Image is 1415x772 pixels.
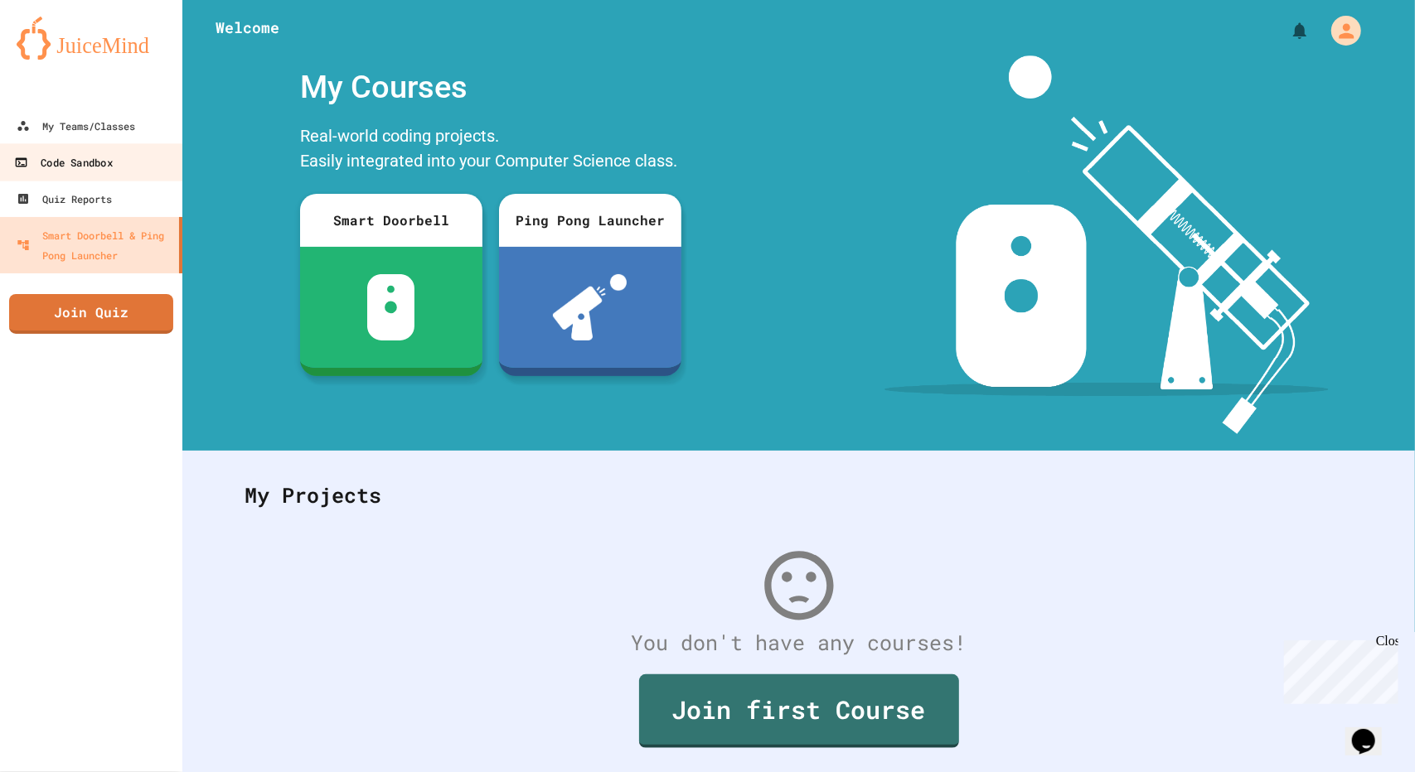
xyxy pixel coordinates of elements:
[228,463,1369,528] div: My Projects
[17,116,135,136] div: My Teams/Classes
[1277,634,1398,704] iframe: chat widget
[7,7,114,105] div: Chat with us now!Close
[639,674,959,748] a: Join first Course
[292,119,690,181] div: Real-world coding projects. Easily integrated into your Computer Science class.
[292,55,690,119] div: My Courses
[884,55,1329,434] img: banner-image-my-projects.png
[300,194,482,247] div: Smart Doorbell
[1259,17,1314,45] div: My Notifications
[553,274,627,340] img: ppl-with-ball.png
[17,17,166,60] img: logo-orange.svg
[1314,12,1365,50] div: My Account
[9,294,173,334] a: Join Quiz
[499,194,681,247] div: Ping Pong Launcher
[1345,706,1398,755] iframe: chat widget
[14,152,112,173] div: Code Sandbox
[228,627,1369,659] div: You don't have any courses!
[367,274,414,340] img: sdb-white.svg
[17,189,112,209] div: Quiz Reports
[17,225,172,265] div: Smart Doorbell & Ping Pong Launcher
